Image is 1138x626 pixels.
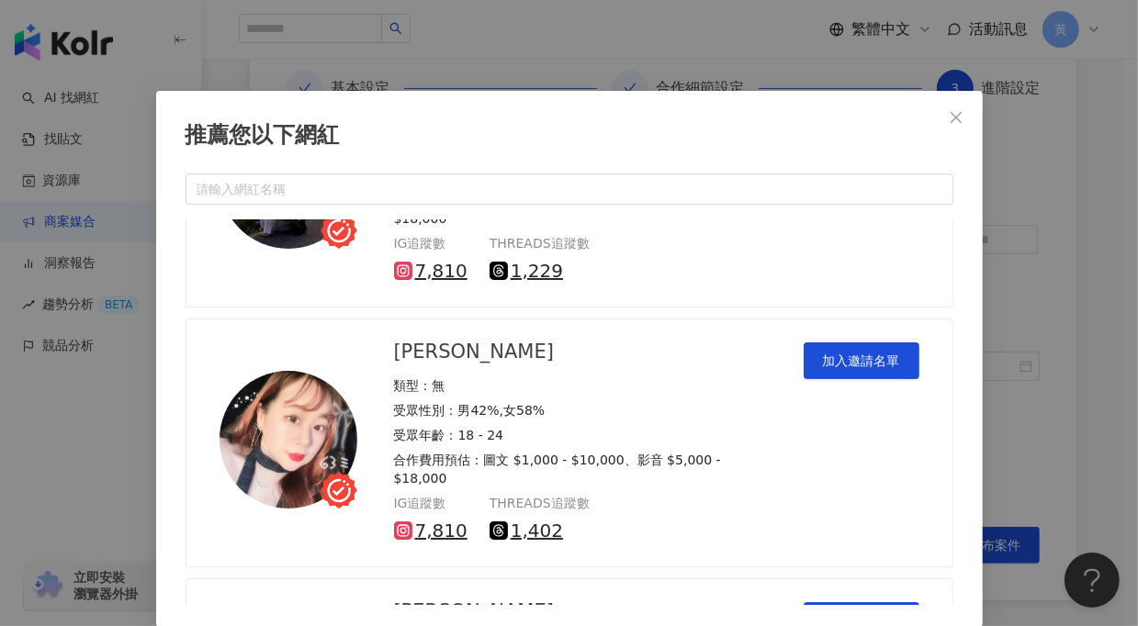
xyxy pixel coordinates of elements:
[394,234,468,252] label: IG 追蹤數
[220,371,357,509] img: KOL Avatar
[394,453,484,467] label: 合作費用預估 ：
[949,110,963,125] span: close
[511,518,563,543] a: 1,402
[394,494,468,512] label: IG 追蹤數
[394,342,554,361] h2: [PERSON_NAME]
[804,342,919,379] button: 加入邀請名單
[394,403,458,418] label: 受眾性別 ：
[458,428,504,442] span: 18 - 24
[938,99,975,136] button: Close
[458,403,546,418] span: 男 42% , 女 58%
[823,353,900,368] span: 加入邀請名單
[490,234,590,252] label: THREADS 追蹤數
[511,258,563,284] a: 1,229
[186,120,953,151] div: 推薦您以下網紅
[394,428,458,442] label: 受眾年齡 ：
[394,193,721,226] span: 圖文 $1,000 - $10,000、影音 $5,000 - $18,000
[394,378,433,393] label: 類型 ：
[394,453,721,486] span: 圖文 $1,000 - $10,000、影音 $5,000 - $18,000
[490,494,590,512] label: THREADS 追蹤數
[415,258,468,284] a: 7,810
[433,378,445,393] span: 無
[415,518,468,543] a: 7,810
[394,602,554,620] h2: [PERSON_NAME]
